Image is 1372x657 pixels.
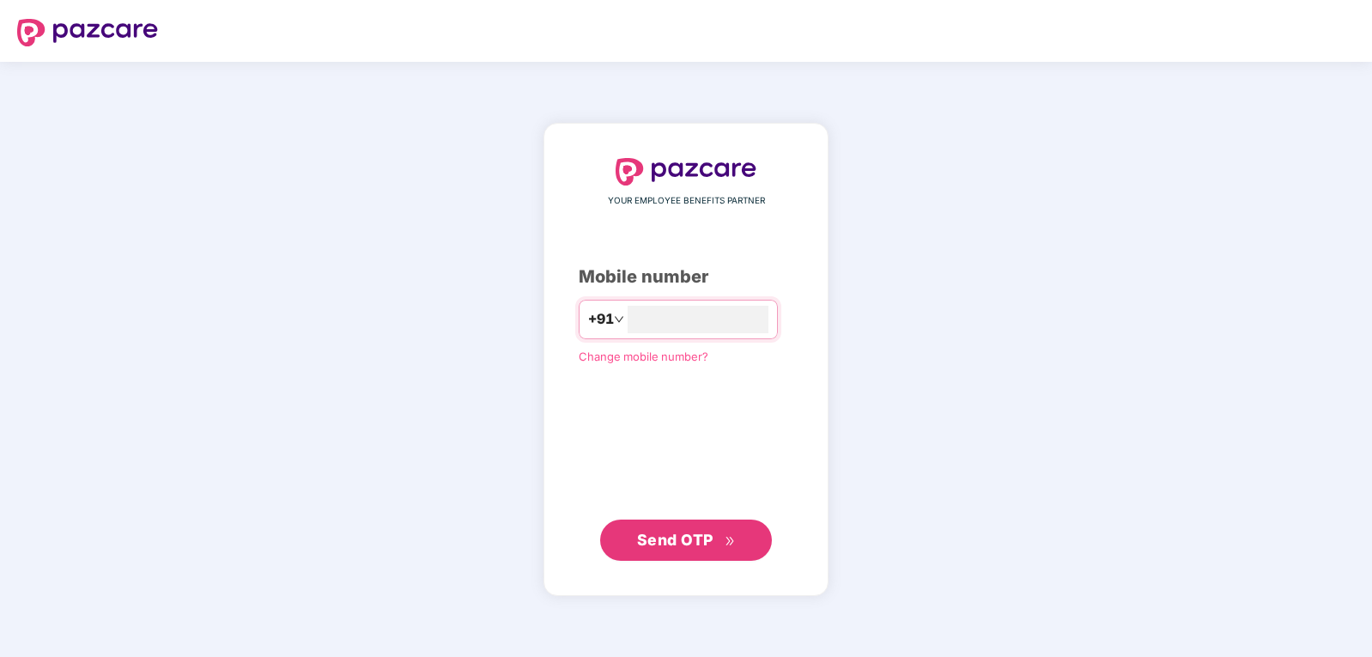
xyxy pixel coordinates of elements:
[579,350,708,363] a: Change mobile number?
[17,19,158,46] img: logo
[637,531,713,549] span: Send OTP
[579,264,793,290] div: Mobile number
[614,314,624,325] span: down
[608,194,765,208] span: YOUR EMPLOYEE BENEFITS PARTNER
[600,520,772,561] button: Send OTPdouble-right
[588,308,614,330] span: +91
[725,536,736,547] span: double-right
[616,158,756,186] img: logo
